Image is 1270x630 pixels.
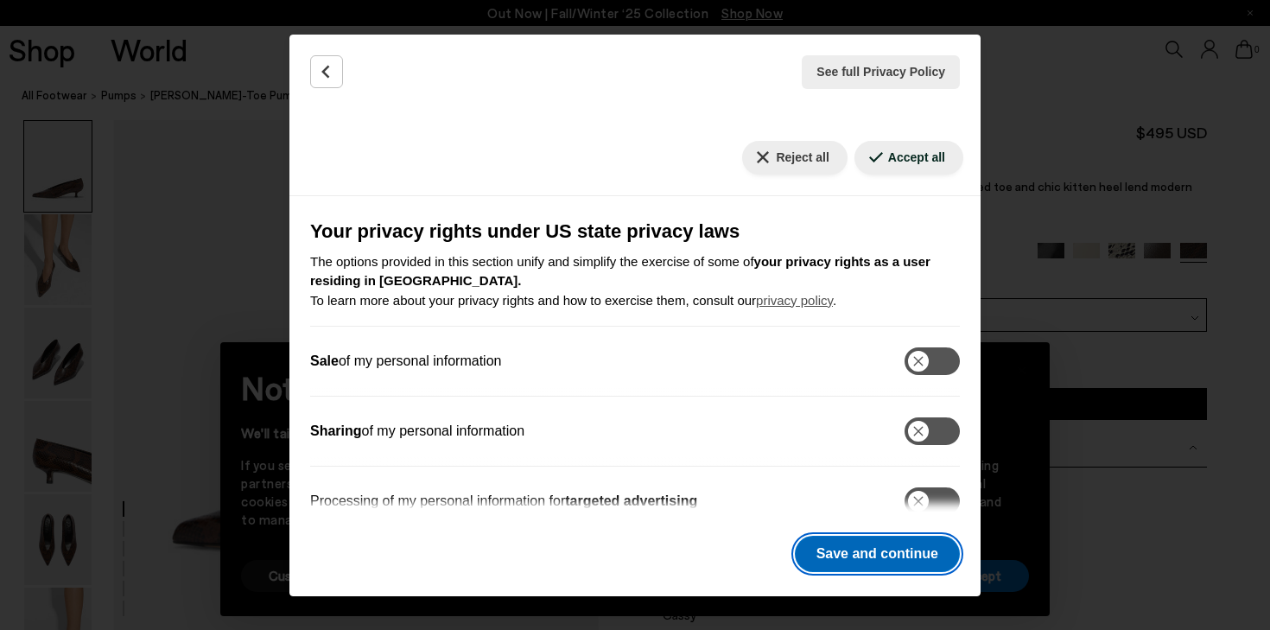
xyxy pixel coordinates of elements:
[816,63,945,81] span: See full Privacy Policy
[310,351,501,372] label: of my personal information
[310,491,697,512] label: Processing of my personal information for
[802,55,960,89] button: See full Privacy Policy
[854,141,963,175] button: Accept all
[310,353,339,368] b: Sale
[310,421,524,442] label: of my personal information
[310,252,960,311] p: The options provided in this section unify and simplify the exercise of some of To learn more abo...
[310,217,960,245] h3: Your privacy rights under US state privacy laws
[565,493,697,508] b: targeted advertising
[742,141,847,175] button: Reject all
[310,254,930,289] b: your privacy rights as a user residing in [GEOGRAPHIC_DATA].
[795,536,960,572] button: Save and continue
[310,55,343,88] button: Back
[756,293,833,308] a: privacy policy
[310,423,362,438] b: Sharing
